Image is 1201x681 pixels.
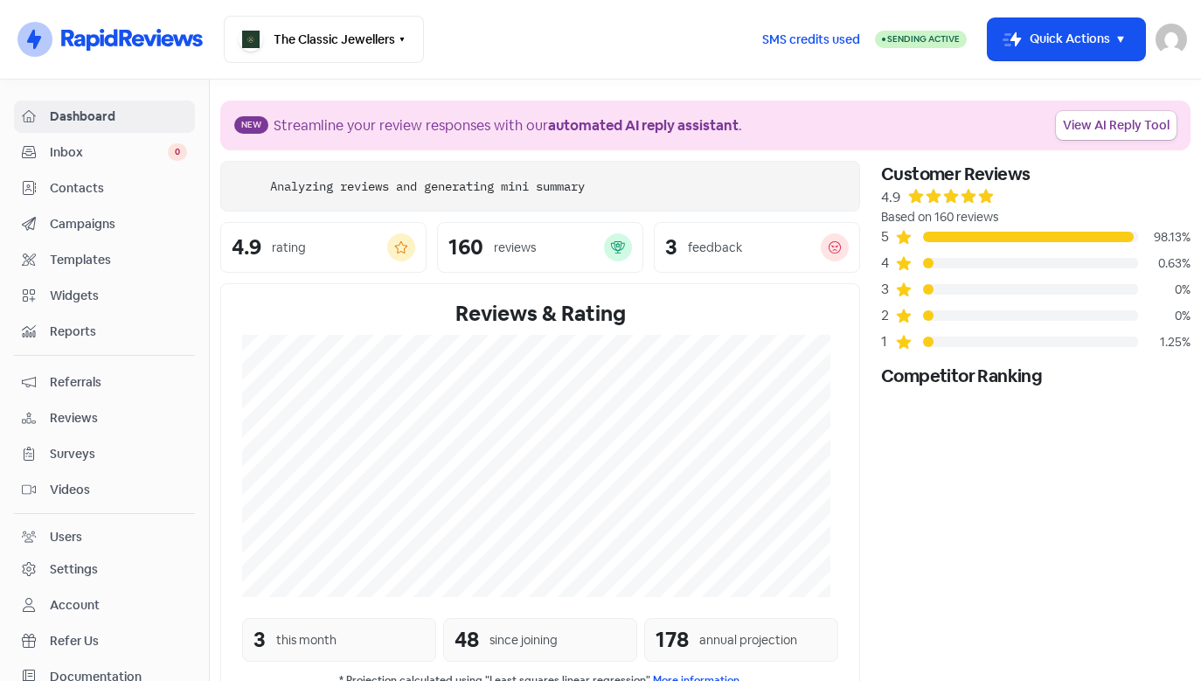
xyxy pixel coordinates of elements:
[50,409,187,427] span: Reviews
[50,143,168,162] span: Inbox
[881,253,895,274] div: 4
[272,239,306,257] div: rating
[688,239,742,257] div: feedback
[50,632,187,650] span: Refer Us
[50,108,187,126] span: Dashboard
[270,177,585,196] div: Analyzing reviews and generating mini summary
[14,589,195,622] a: Account
[224,16,424,63] button: The Classic Jewellers
[50,215,187,233] span: Campaigns
[1138,254,1191,273] div: 0.63%
[14,101,195,133] a: Dashboard
[887,33,960,45] span: Sending Active
[494,239,536,257] div: reviews
[14,316,195,348] a: Reports
[881,226,895,247] div: 5
[242,298,838,330] div: Reviews & Rating
[50,323,187,341] span: Reports
[220,222,427,273] a: 4.9rating
[665,237,677,258] div: 3
[762,31,860,49] span: SMS credits used
[14,136,195,169] a: Inbox 0
[14,474,195,506] a: Videos
[881,305,895,326] div: 2
[274,115,742,136] div: Streamline your review responses with our .
[253,624,266,656] div: 3
[881,331,895,352] div: 1
[234,116,268,134] span: New
[14,280,195,312] a: Widgets
[1138,307,1191,325] div: 0%
[1138,281,1191,299] div: 0%
[50,287,187,305] span: Widgets
[14,521,195,553] a: Users
[14,438,195,470] a: Surveys
[881,279,895,300] div: 3
[654,222,860,273] a: 3feedback
[14,402,195,434] a: Reviews
[50,481,187,499] span: Videos
[168,143,187,161] span: 0
[14,172,195,205] a: Contacts
[656,624,689,656] div: 178
[14,208,195,240] a: Campaigns
[881,187,900,208] div: 4.9
[276,631,337,650] div: this month
[455,624,479,656] div: 48
[50,179,187,198] span: Contacts
[14,366,195,399] a: Referrals
[881,161,1191,187] div: Customer Reviews
[50,445,187,463] span: Surveys
[489,631,558,650] div: since joining
[14,553,195,586] a: Settings
[988,18,1145,60] button: Quick Actions
[50,528,82,546] div: Users
[14,625,195,657] a: Refer Us
[548,116,739,135] b: automated AI reply assistant
[1156,24,1187,55] img: User
[747,29,875,47] a: SMS credits used
[50,373,187,392] span: Referrals
[875,29,967,50] a: Sending Active
[1138,333,1191,351] div: 1.25%
[437,222,643,273] a: 160reviews
[881,363,1191,389] div: Competitor Ranking
[448,237,483,258] div: 160
[14,244,195,276] a: Templates
[1138,228,1191,247] div: 98.13%
[1056,111,1177,140] a: View AI Reply Tool
[50,596,100,615] div: Account
[50,251,187,269] span: Templates
[232,237,261,258] div: 4.9
[50,560,98,579] div: Settings
[699,631,797,650] div: annual projection
[881,208,1191,226] div: Based on 160 reviews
